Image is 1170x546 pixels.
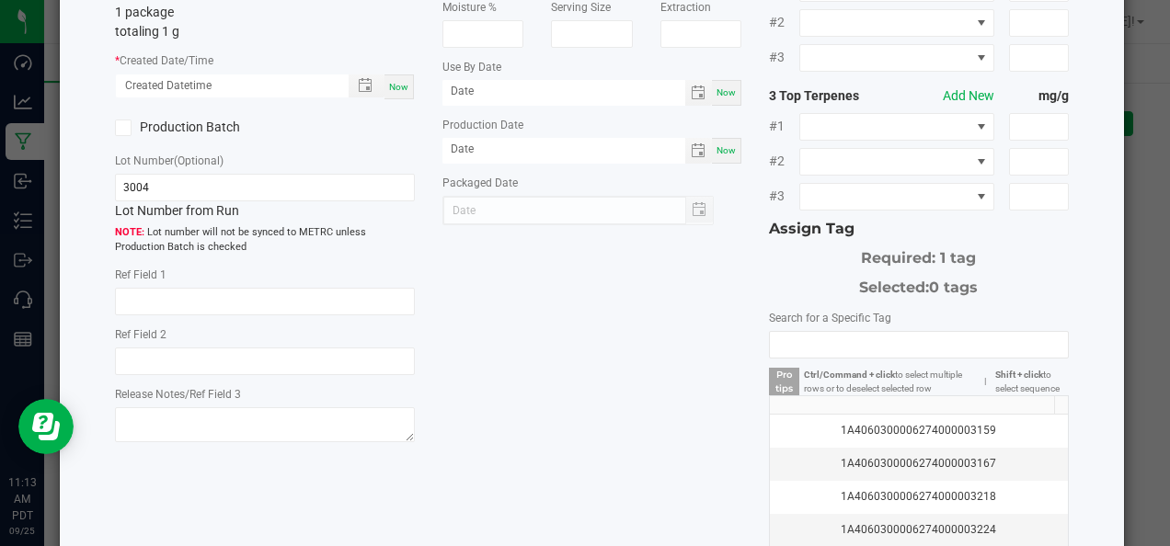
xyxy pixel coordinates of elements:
[769,218,1068,240] div: Assign Tag
[174,154,224,167] span: (Optional)
[769,368,799,395] span: Pro tips
[781,521,1056,539] div: 1A4060300006274000003224
[804,370,962,393] span: to select multiple rows or to deselect selected row
[115,174,414,221] div: Lot Number from Run
[995,370,1043,380] strong: Shift + click
[929,279,978,296] span: 0 tags
[799,148,994,176] span: NO DATA FOUND
[442,138,686,161] input: Date
[770,332,1067,358] input: NO DATA FOUND
[120,52,213,69] label: Created Date/Time
[115,118,251,137] label: Production Batch
[769,117,799,136] span: #1
[717,87,736,97] span: Now
[781,488,1056,506] div: 1A4060300006274000003218
[717,145,736,155] span: Now
[769,86,889,106] strong: 3 Top Terpenes
[769,240,1068,269] div: Required: 1 tag
[18,399,74,454] iframe: Resource center
[975,374,995,388] span: |
[769,310,891,326] label: Search for a Specific Tag
[769,187,799,206] span: #3
[799,183,994,210] span: NO DATA FOUND
[389,82,408,92] span: Now
[115,153,224,169] label: Lot Number
[442,80,686,103] input: Date
[804,370,895,380] strong: Ctrl/Command + click
[1009,86,1069,106] strong: mg/g
[115,326,166,343] label: Ref Field 2
[769,13,799,32] span: #2
[685,80,712,106] span: Toggle calendar
[799,44,994,72] span: NO DATA FOUND
[115,5,174,19] span: 1 package
[115,267,166,283] label: Ref Field 1
[769,48,799,67] span: #3
[769,152,799,171] span: #2
[781,455,1056,472] div: 1A4060300006274000003167
[442,117,523,133] label: Production Date
[799,113,994,141] span: NO DATA FOUND
[115,386,241,403] label: Release Notes/Ref Field 3
[115,225,414,256] span: Lot number will not be synced to METRC unless Production Batch is checked
[995,370,1060,393] span: to select sequence
[781,422,1056,439] div: 1A4060300006274000003159
[442,59,501,75] label: Use By Date
[685,138,712,164] span: Toggle calendar
[349,74,384,97] span: Toggle popup
[442,175,518,191] label: Packaged Date
[799,9,994,37] span: NO DATA FOUND
[769,269,1068,299] div: Selected:
[943,86,994,106] button: Add New
[116,74,328,97] input: Created Datetime
[115,22,414,41] p: totaling 1 g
